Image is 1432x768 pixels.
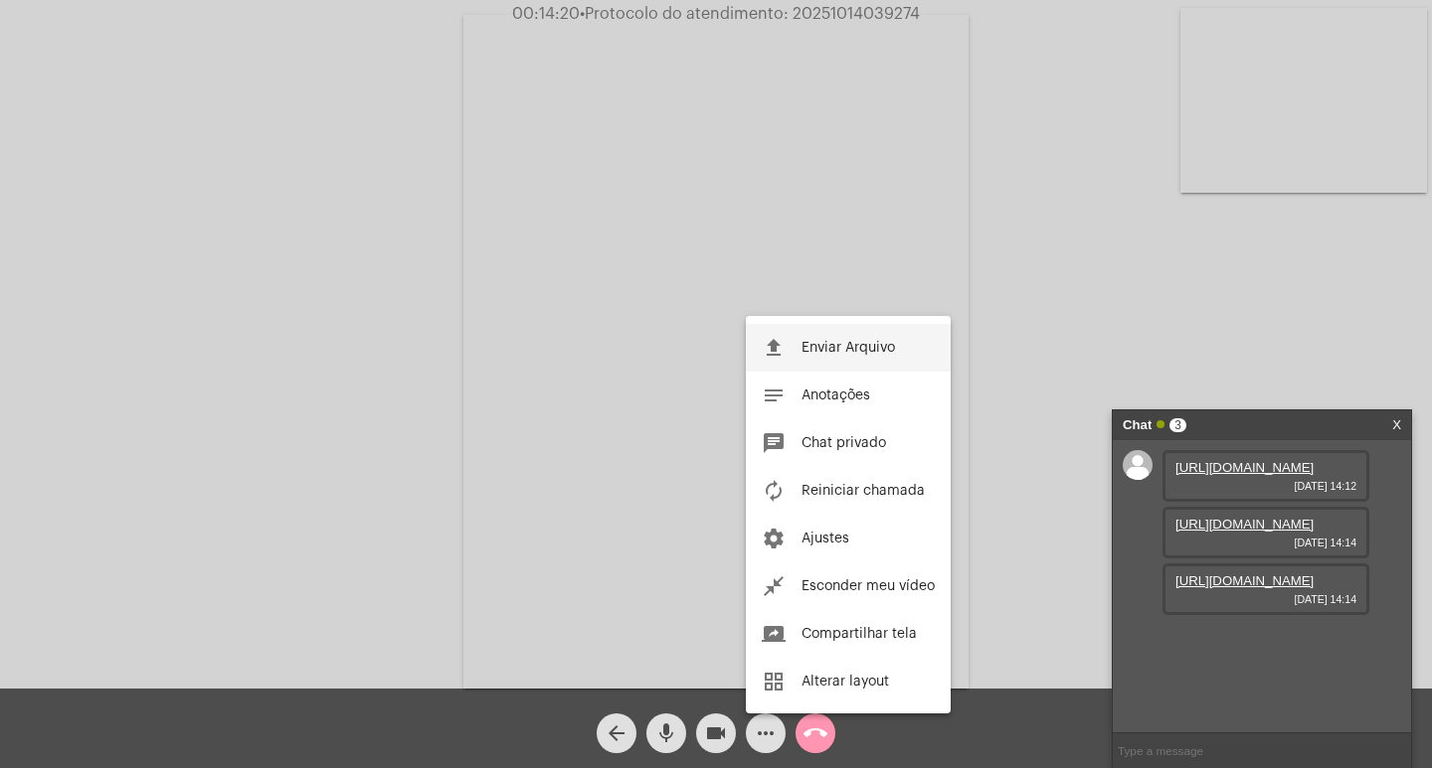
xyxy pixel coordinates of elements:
mat-icon: file_upload [762,336,786,360]
span: Compartilhar tela [802,627,917,641]
mat-icon: close_fullscreen [762,574,786,598]
mat-icon: autorenew [762,479,786,503]
span: Ajustes [802,532,849,545]
mat-icon: chat [762,431,786,455]
mat-icon: grid_view [762,670,786,693]
span: Esconder meu vídeo [802,579,935,593]
span: Anotações [802,388,870,402]
span: Reiniciar chamada [802,484,925,498]
span: Chat privado [802,436,886,450]
mat-icon: screen_share [762,622,786,646]
mat-icon: notes [762,384,786,407]
span: Alterar layout [802,675,889,689]
span: Enviar Arquivo [802,341,895,355]
mat-icon: settings [762,527,786,550]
